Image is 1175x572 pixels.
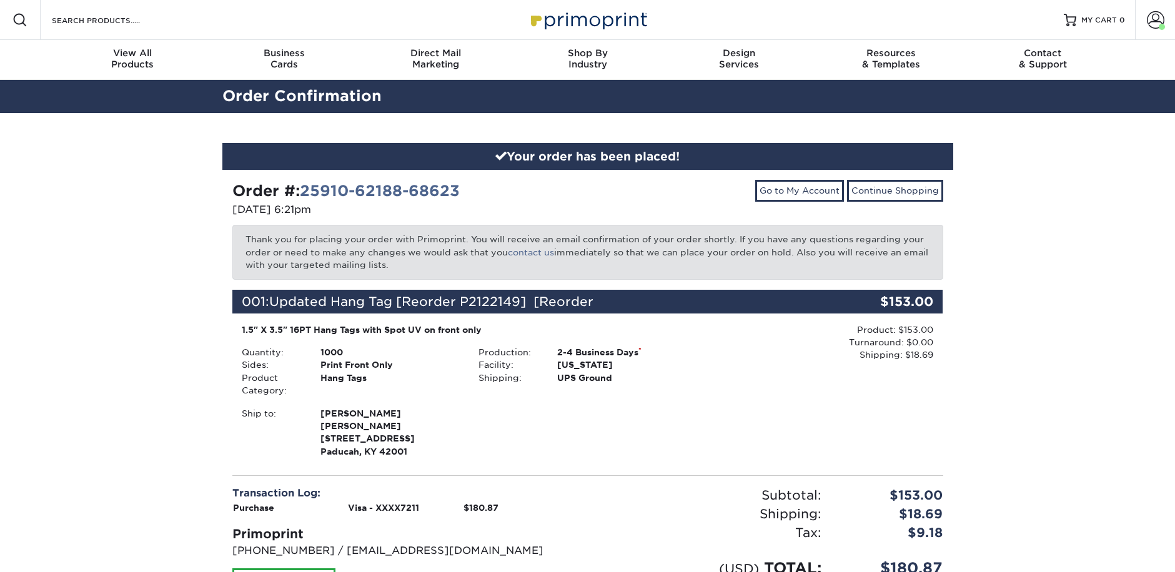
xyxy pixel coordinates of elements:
[464,503,498,513] strong: $180.87
[831,486,953,505] div: $153.00
[815,47,967,70] div: & Templates
[360,47,512,70] div: Marketing
[663,40,815,80] a: DesignServices
[233,503,274,513] strong: Purchase
[232,346,311,358] div: Quantity:
[232,182,460,200] strong: Order #:
[831,523,953,542] div: $9.18
[663,47,815,70] div: Services
[300,182,460,200] a: 25910-62188-68623
[512,47,663,59] span: Shop By
[469,358,548,371] div: Facility:
[348,503,419,513] strong: Visa - XXXX7211
[232,202,578,217] p: [DATE] 6:21pm
[232,525,578,543] div: Primoprint
[1119,16,1125,24] span: 0
[706,323,933,362] div: Product: $153.00 Turnaround: $0.00 Shipping: $18.69
[213,85,963,108] h2: Order Confirmation
[831,505,953,523] div: $18.69
[232,543,578,558] p: [PHONE_NUMBER] / [EMAIL_ADDRESS][DOMAIN_NAME]
[525,6,650,33] img: Primoprint
[232,486,578,501] div: Transaction Log:
[815,47,967,59] span: Resources
[57,47,209,59] span: View All
[469,346,548,358] div: Production:
[320,407,460,420] span: [PERSON_NAME]
[232,358,311,371] div: Sides:
[242,323,697,336] div: 1.5" X 3.5" 16PT Hang Tags with Spot UV on front only
[320,432,460,445] span: [STREET_ADDRESS]
[320,420,460,432] span: [PERSON_NAME]
[232,225,943,279] p: Thank you for placing your order with Primoprint. You will receive an email confirmation of your ...
[208,40,360,80] a: BusinessCards
[512,40,663,80] a: Shop ByIndustry
[967,47,1119,59] span: Contact
[469,372,548,384] div: Shipping:
[360,40,512,80] a: Direct MailMarketing
[57,40,209,80] a: View AllProducts
[320,407,460,456] strong: Paducah, KY 42001
[311,346,469,358] div: 1000
[967,40,1119,80] a: Contact& Support
[967,47,1119,70] div: & Support
[232,290,825,313] div: 001:
[755,180,844,201] a: Go to My Account
[847,180,943,201] a: Continue Shopping
[311,372,469,397] div: Hang Tags
[57,47,209,70] div: Products
[588,486,831,505] div: Subtotal:
[548,372,706,384] div: UPS Ground
[588,505,831,523] div: Shipping:
[208,47,360,59] span: Business
[208,47,360,70] div: Cards
[232,372,311,397] div: Product Category:
[548,358,706,371] div: [US_STATE]
[269,294,593,309] span: Updated Hang Tag [Reorder P2122149] [Reorder
[588,523,831,542] div: Tax:
[51,12,172,27] input: SEARCH PRODUCTS.....
[512,47,663,70] div: Industry
[548,346,706,358] div: 2-4 Business Days
[663,47,815,59] span: Design
[232,407,311,458] div: Ship to:
[222,143,953,170] div: Your order has been placed!
[311,358,469,371] div: Print Front Only
[360,47,512,59] span: Direct Mail
[815,40,967,80] a: Resources& Templates
[1081,15,1117,26] span: MY CART
[508,247,554,257] a: contact us
[825,290,943,313] div: $153.00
